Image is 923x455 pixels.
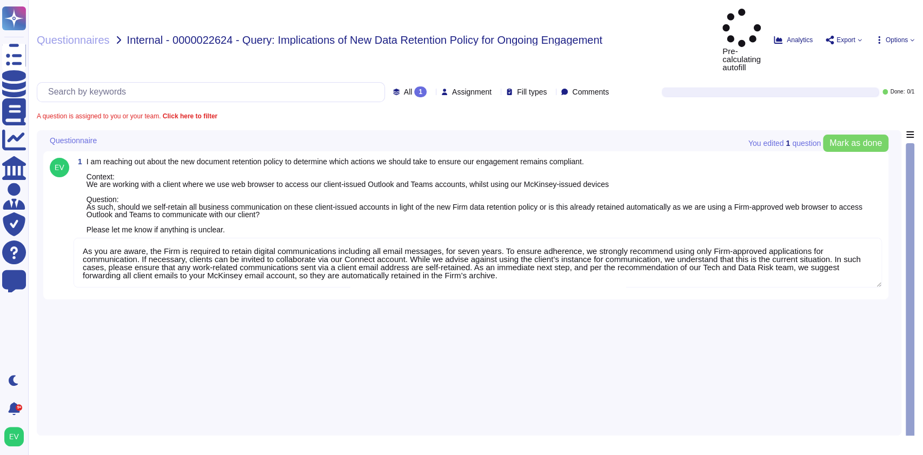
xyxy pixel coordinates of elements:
b: 1 [786,139,790,147]
span: Mark as done [829,139,882,148]
span: Comments [572,88,609,96]
span: Questionnaire [50,137,97,144]
span: I am reaching out about the new document retention policy to determine which actions we should ta... [87,157,862,234]
b: Click here to filter [161,112,217,120]
span: 0 / 1 [907,89,914,95]
span: A question is assigned to you or your team. [37,113,217,119]
div: 9+ [16,404,22,411]
button: Mark as done [823,135,888,152]
span: 1 [74,158,82,165]
span: Export [836,37,855,43]
button: user [2,425,31,449]
span: Fill types [517,88,547,96]
span: Questionnaires [37,35,110,45]
input: Search by keywords [43,83,384,102]
span: Done: [890,89,905,95]
button: Analytics [774,36,813,44]
span: All [404,88,413,96]
div: 1 [414,86,427,97]
img: user [4,427,24,446]
span: Analytics [787,37,813,43]
img: user [50,158,69,177]
span: Pre-calculating autofill [722,9,761,71]
span: Internal - 0000022624 - Query: Implications of New Data Retention Policy for Ongoing Engagement [127,35,602,45]
span: Assignment [452,88,492,96]
textarea: As you are aware, the Firm is required to retain digital communications including all email messa... [74,238,882,287]
span: You edited question [748,139,821,147]
span: Options [886,37,908,43]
